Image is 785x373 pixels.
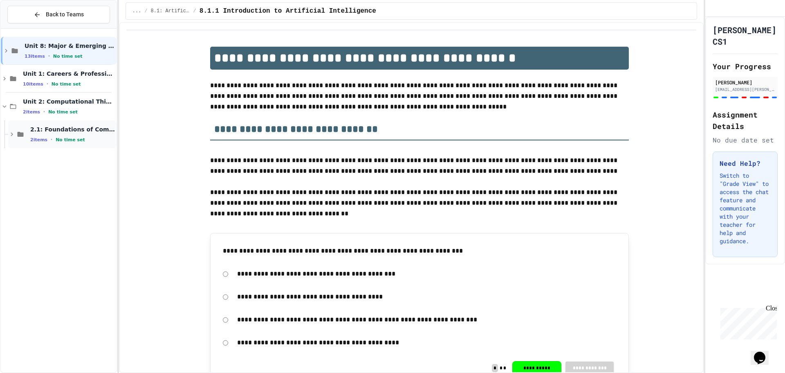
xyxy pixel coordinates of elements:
span: 2 items [30,137,47,142]
span: Unit 1: Careers & Professionalism [23,70,115,77]
div: No due date set [713,135,778,145]
span: • [48,53,50,59]
span: 2 items [23,109,40,115]
iframe: chat widget [717,305,777,339]
span: Back to Teams [46,10,84,19]
h2: Assignment Details [713,109,778,132]
span: • [47,81,48,87]
h3: Need Help? [720,158,771,168]
p: Switch to "Grade View" to access the chat feature and communicate with your teacher for help and ... [720,172,771,245]
h1: [PERSON_NAME] CS1 [713,24,778,47]
div: [PERSON_NAME] [715,79,775,86]
div: [EMAIL_ADDRESS][PERSON_NAME][DOMAIN_NAME] [715,86,775,93]
span: Unit 2: Computational Thinking & Problem-Solving [23,98,115,105]
button: Back to Teams [7,6,110,23]
span: 8.1: Artificial Intelligence Basics [151,8,190,14]
span: No time set [48,109,78,115]
span: No time set [56,137,85,142]
span: ... [132,8,141,14]
span: No time set [52,81,81,87]
h2: Your Progress [713,61,778,72]
span: / [193,8,196,14]
span: / [144,8,147,14]
span: 10 items [23,81,43,87]
span: Unit 8: Major & Emerging Technologies [25,42,115,50]
div: Chat with us now!Close [3,3,56,52]
span: No time set [53,54,83,59]
span: 2.1: Foundations of Computational Thinking [30,126,115,133]
span: 8.1.1 Introduction to Artificial Intelligence [200,6,376,16]
span: • [51,136,52,143]
span: • [43,109,45,115]
iframe: chat widget [751,340,777,365]
span: 13 items [25,54,45,59]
